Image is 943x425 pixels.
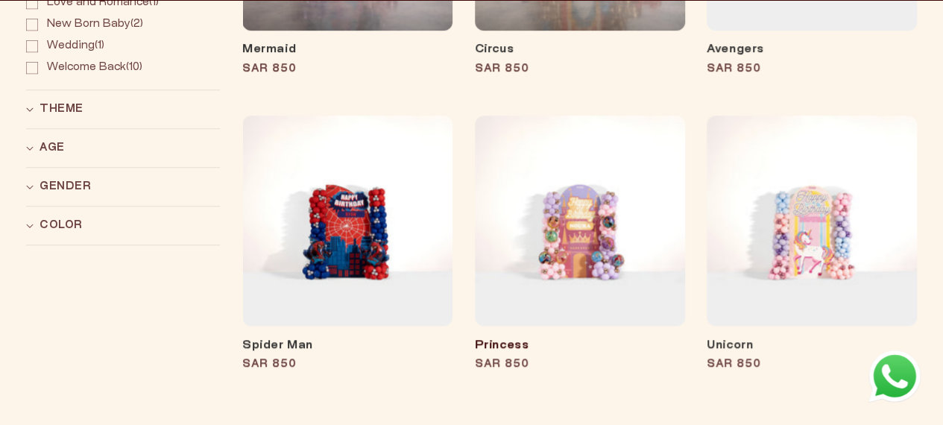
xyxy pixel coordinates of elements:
summary: Age (0 selected) [26,129,220,167]
span: Gender [40,179,92,195]
summary: Gender (0 selected) [26,168,220,206]
span: Age [40,140,65,156]
span: Color [40,218,83,233]
a: Unicorn [707,339,917,353]
span: Theme [40,101,83,117]
span: Welcome Back [47,63,126,72]
span: Wedding [47,41,95,51]
span: (10) [47,62,142,75]
summary: Theme (0 selected) [26,90,220,128]
a: Avengers [707,42,917,57]
span: New Born Baby [47,19,130,29]
a: Mermaid [242,42,452,57]
span: (1) [47,40,104,53]
span: (2) [47,19,143,31]
a: Princess [475,339,685,353]
a: Circus [475,42,685,57]
summary: Color (0 selected) [26,207,220,245]
a: Spider Man [242,339,452,353]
